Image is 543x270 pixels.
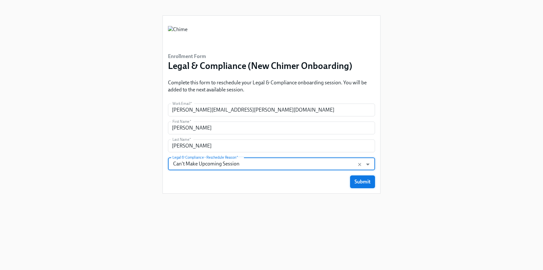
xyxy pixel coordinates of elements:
[355,179,371,185] span: Submit
[168,79,375,93] p: Complete this form to reschedule your Legal & Compliance onboarding session. You will be added to...
[363,159,373,169] button: Open
[356,161,363,168] button: Clear
[350,175,375,188] button: Submit
[168,53,352,60] h6: Enrollment Form
[168,60,352,72] h3: Legal & Compliance (New Chimer Onboarding)
[168,26,188,45] img: Chime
